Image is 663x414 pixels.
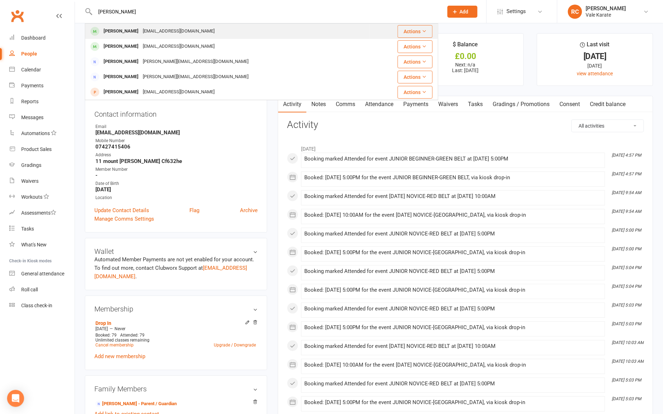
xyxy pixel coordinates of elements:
[21,51,37,57] div: People
[21,146,52,152] div: Product Sales
[306,96,331,112] a: Notes
[214,343,256,348] a: Upgrade / Downgrade
[21,271,64,276] div: General attendance
[21,83,43,88] div: Payments
[95,144,258,150] strong: 07427415406
[304,343,602,349] div: Booking marked Attended for event [DATE] NOVICE-RED BELT at [DATE] 10:00AM
[304,156,602,162] div: Booking marked Attended for event JUNIOR BEGINNER-GREEN BELT at [DATE] 5:00PM
[95,138,258,144] div: Mobile Number
[9,126,75,141] a: Automations
[95,338,149,343] span: Unlimited classes remaining
[95,166,258,173] div: Member Number
[141,57,251,67] div: [PERSON_NAME][EMAIL_ADDRESS][DOMAIN_NAME]
[612,340,644,345] i: [DATE] 10:03 AM
[398,40,433,53] button: Actions
[414,53,517,60] div: £0.00
[9,94,75,110] a: Reports
[94,353,145,360] a: Add new membership
[21,210,56,216] div: Assessments
[94,247,258,255] h3: Wallet
[21,162,41,168] div: Gradings
[95,194,258,201] div: Location
[463,96,488,112] a: Tasks
[612,265,641,270] i: [DATE] 5:04 PM
[94,256,254,280] no-payment-system: Automated Member Payments are not yet enabled for your account. To find out more, contact Clubwor...
[488,96,555,112] a: Gradings / Promotions
[95,326,108,331] span: [DATE]
[612,378,641,383] i: [DATE] 5:03 PM
[101,41,141,52] div: [PERSON_NAME]
[360,96,398,112] a: Attendance
[304,325,602,331] div: Booked: [DATE] 5:00PM for the event JUNIOR NOVICE-[GEOGRAPHIC_DATA], via kiosk drop-in
[586,12,626,18] div: Vale Karate
[95,158,258,164] strong: 11 mount [PERSON_NAME] Cf632he
[568,5,582,19] div: RC
[93,7,438,17] input: Search...
[95,343,134,348] a: Cancel membership
[9,46,75,62] a: People
[9,157,75,173] a: Gradings
[586,5,626,12] div: [PERSON_NAME]
[9,266,75,282] a: General attendance kiosk mode
[304,306,602,312] div: Booking marked Attended for event JUNIOR NOVICE-RED BELT at [DATE] 5:00PM
[9,110,75,126] a: Messages
[9,62,75,78] a: Calendar
[304,268,602,274] div: Booking marked Attended for event JUNIOR NOVICE-RED BELT at [DATE] 5:00PM
[21,178,39,184] div: Waivers
[21,194,42,200] div: Workouts
[398,86,433,99] button: Actions
[189,206,199,215] a: Flag
[398,96,433,112] a: Payments
[304,400,602,406] div: Booked: [DATE] 5:00PM for the event JUNIOR NOVICE-[GEOGRAPHIC_DATA], via kiosk drop-in
[94,385,258,393] h3: Family Members
[612,190,641,195] i: [DATE] 9:54 AM
[287,119,644,130] h3: Activity
[9,141,75,157] a: Product Sales
[612,209,641,214] i: [DATE] 9:54 AM
[94,326,258,332] div: —
[414,62,517,73] p: Next: n/a Last: [DATE]
[612,284,641,289] i: [DATE] 5:04 PM
[21,287,38,292] div: Roll call
[95,129,258,136] strong: [EMAIL_ADDRESS][DOMAIN_NAME]
[612,359,644,364] i: [DATE] 10:03 AM
[580,40,610,53] div: Last visit
[94,305,258,313] h3: Membership
[612,303,641,308] i: [DATE] 5:03 PM
[612,246,641,251] i: [DATE] 5:00 PM
[304,212,602,218] div: Booked: [DATE] 10:00AM for the event [DATE] NOVICE-[GEOGRAPHIC_DATA], via kiosk drop-in
[9,298,75,314] a: Class kiosk mode
[447,6,477,18] button: Add
[398,25,433,38] button: Actions
[612,153,641,158] i: [DATE] 4:57 PM
[94,215,154,223] a: Manage Comms Settings
[95,152,258,158] div: Address
[304,381,602,387] div: Booking marked Attended for event JUNIOR NOVICE-RED BELT at [DATE] 5:00PM
[95,172,258,179] strong: -
[21,226,34,232] div: Tasks
[304,175,602,181] div: Booked: [DATE] 5:00PM for the event JUNIOR BEGINNER-GREEN BELT, via kiosk drop-in
[433,96,463,112] a: Waivers
[21,242,47,247] div: What's New
[141,72,251,82] div: [PERSON_NAME][EMAIL_ADDRESS][DOMAIN_NAME]
[398,56,433,68] button: Actions
[506,4,526,19] span: Settings
[278,96,306,112] a: Activity
[95,320,111,326] a: Drop In
[7,390,24,407] div: Open Intercom Messenger
[95,186,258,193] strong: [DATE]
[120,333,145,338] span: Attended: 79
[21,67,41,72] div: Calendar
[21,130,50,136] div: Automations
[141,87,217,97] div: [EMAIL_ADDRESS][DOMAIN_NAME]
[398,71,433,83] button: Actions
[95,180,258,187] div: Date of Birth
[9,173,75,189] a: Waivers
[9,205,75,221] a: Assessments
[94,206,149,215] a: Update Contact Details
[544,53,646,60] div: [DATE]
[95,400,177,408] a: [PERSON_NAME] - Parent / Guardian
[304,250,602,256] div: Booked: [DATE] 5:00PM for the event JUNIOR NOVICE-[GEOGRAPHIC_DATA], via kiosk drop-in
[577,71,613,76] a: view attendance
[21,303,52,308] div: Class check-in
